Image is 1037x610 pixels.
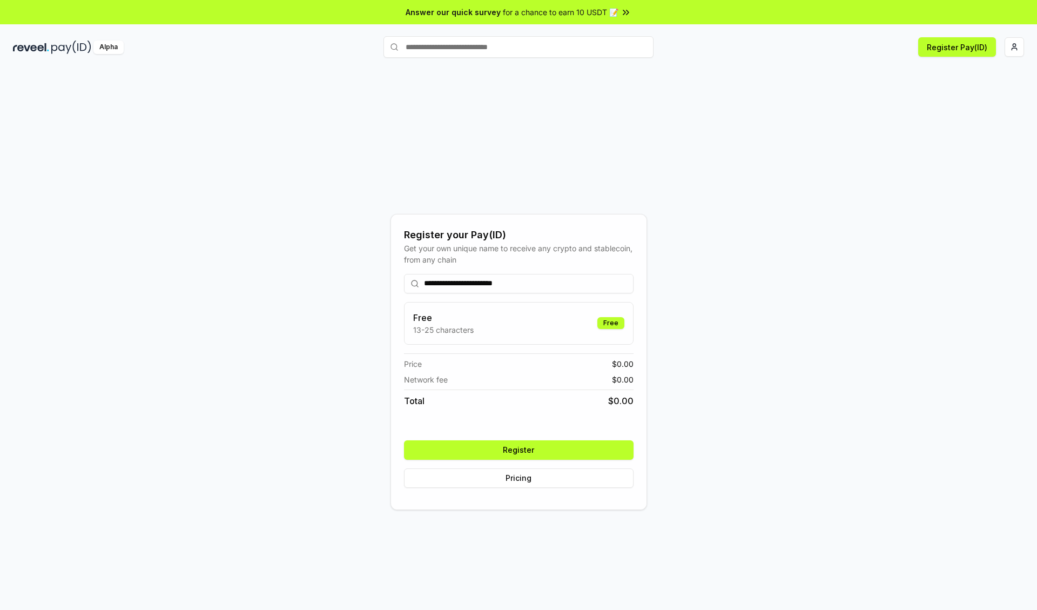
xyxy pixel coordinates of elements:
[503,6,618,18] span: for a chance to earn 10 USDT 📝
[608,394,634,407] span: $ 0.00
[918,37,996,57] button: Register Pay(ID)
[404,468,634,488] button: Pricing
[404,394,425,407] span: Total
[404,374,448,385] span: Network fee
[404,243,634,265] div: Get your own unique name to receive any crypto and stablecoin, from any chain
[406,6,501,18] span: Answer our quick survey
[597,317,624,329] div: Free
[612,374,634,385] span: $ 0.00
[404,358,422,370] span: Price
[51,41,91,54] img: pay_id
[13,41,49,54] img: reveel_dark
[404,440,634,460] button: Register
[612,358,634,370] span: $ 0.00
[93,41,124,54] div: Alpha
[413,311,474,324] h3: Free
[413,324,474,336] p: 13-25 characters
[404,227,634,243] div: Register your Pay(ID)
